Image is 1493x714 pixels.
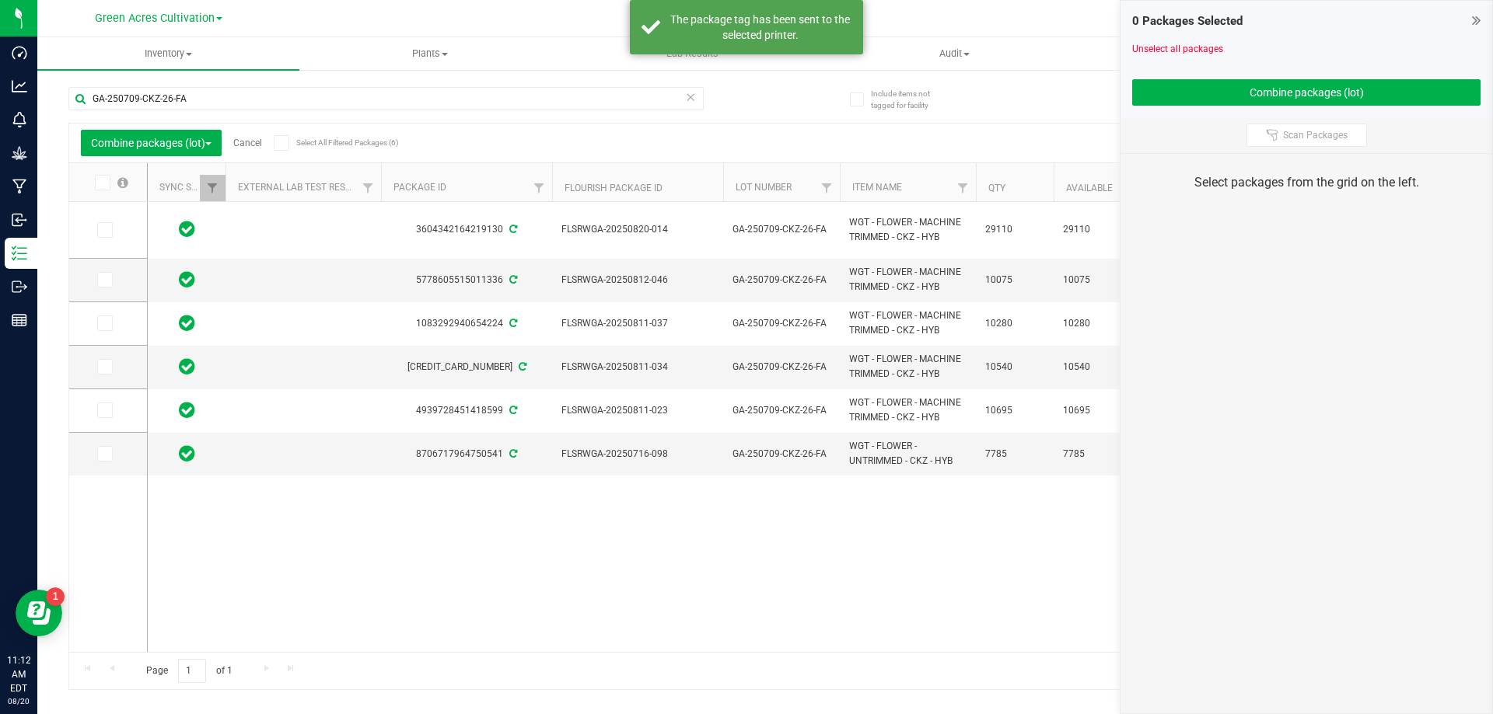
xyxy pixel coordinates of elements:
[12,279,27,294] inline-svg: Outbound
[12,246,27,261] inline-svg: Inventory
[91,137,212,149] span: Combine packages (lot)
[1063,447,1122,461] span: 7785
[355,175,381,201] a: Filter
[233,138,262,148] a: Cancel
[37,37,299,70] a: Inventory
[1063,222,1122,237] span: 29110
[733,360,830,374] span: GA-250709-CKZ-26-FA
[16,590,62,636] iframe: Resource center
[299,37,561,70] a: Plants
[985,316,1044,331] span: 10280
[985,403,1044,418] span: 10695
[685,87,696,107] span: Clear
[823,37,1086,70] a: Audit
[561,447,714,461] span: FLSRWGA-20250716-098
[985,273,1044,287] span: 10075
[393,182,446,193] a: Package ID
[379,273,554,287] div: 5778605515011336
[507,448,517,459] span: Sync from Compliance System
[516,361,526,372] span: Sync from Compliance System
[46,587,65,606] iframe: Resource center unread badge
[95,12,215,25] span: Green Acres Cultivation
[379,403,554,418] div: 4939728451418599
[379,316,554,331] div: 1083292940654224
[507,224,517,235] span: Sync from Compliance System
[12,312,27,328] inline-svg: Reports
[1283,129,1348,141] span: Scan Packages
[736,182,792,193] a: Lot Number
[561,403,714,418] span: FLSRWGA-20250811-023
[561,222,714,237] span: FLSRWGA-20250820-014
[12,78,27,94] inline-svg: Analytics
[117,177,128,188] span: Select all records on this page
[379,360,554,374] div: [CREDIT_CARD_NUMBER]
[133,659,245,683] span: Page of 1
[985,222,1044,237] span: 29110
[561,360,714,374] span: FLSRWGA-20250811-034
[179,443,195,465] span: In Sync
[81,130,222,156] button: Combine packages (lot)
[159,182,219,193] a: Sync Status
[179,399,195,421] span: In Sync
[985,447,1044,461] span: 7785
[849,439,967,468] span: WGT - FLOWER - UNTRIMMED - CKZ - HYB
[179,218,195,240] span: In Sync
[733,403,830,418] span: GA-250709-CKZ-26-FA
[179,312,195,334] span: In Sync
[300,47,561,61] span: Plants
[37,47,299,61] span: Inventory
[1063,403,1122,418] span: 10695
[1246,124,1367,147] button: Scan Packages
[507,405,517,416] span: Sync from Compliance System
[1140,173,1473,192] div: Select packages from the grid on the left.
[852,182,902,193] a: Item Name
[12,145,27,161] inline-svg: Grow
[379,447,554,461] div: 8706717964750541
[200,175,226,201] a: Filter
[1066,183,1113,193] a: Available
[849,215,967,245] span: WGT - FLOWER - MACHINE TRIMMED - CKZ - HYB
[824,47,1085,61] span: Audit
[1132,79,1481,106] button: Combine packages (lot)
[733,222,830,237] span: GA-250709-CKZ-26-FA
[1063,273,1122,287] span: 10075
[561,273,714,287] span: FLSRWGA-20250812-046
[379,222,554,237] div: 3604342164219130
[12,112,27,127] inline-svg: Monitoring
[1063,316,1122,331] span: 10280
[849,308,967,338] span: WGT - FLOWER - MACHINE TRIMMED - CKZ - HYB
[68,87,704,110] input: Search Package ID, Item Name, SKU, Lot or Part Number...
[1086,37,1348,70] a: Inventory Counts
[12,179,27,194] inline-svg: Manufacturing
[12,212,27,228] inline-svg: Inbound
[561,316,714,331] span: FLSRWGA-20250811-037
[238,182,360,193] a: External Lab Test Result
[1063,360,1122,374] span: 10540
[7,695,30,707] p: 08/20
[871,88,949,111] span: Include items not tagged for facility
[179,356,195,378] span: In Sync
[733,316,830,331] span: GA-250709-CKZ-26-FA
[12,45,27,61] inline-svg: Dashboard
[988,183,1005,193] a: Qty
[1132,44,1223,54] a: Unselect all packages
[526,175,552,201] a: Filter
[950,175,976,201] a: Filter
[179,269,195,291] span: In Sync
[733,273,830,287] span: GA-250709-CKZ-26-FA
[733,447,830,461] span: GA-250709-CKZ-26-FA
[985,360,1044,374] span: 10540
[296,138,374,147] span: Select All Filtered Packages (6)
[814,175,840,201] a: Filter
[507,318,517,329] span: Sync from Compliance System
[669,12,851,43] div: The package tag has been sent to the selected printer.
[849,352,967,381] span: WGT - FLOWER - MACHINE TRIMMED - CKZ - HYB
[561,37,823,70] a: Lab Results
[178,659,206,683] input: 1
[849,265,967,294] span: WGT - FLOWER - MACHINE TRIMMED - CKZ - HYB
[849,395,967,425] span: WGT - FLOWER - MACHINE TRIMMED - CKZ - HYB
[7,653,30,695] p: 11:12 AM EDT
[565,183,663,193] a: Flourish Package ID
[507,274,517,285] span: Sync from Compliance System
